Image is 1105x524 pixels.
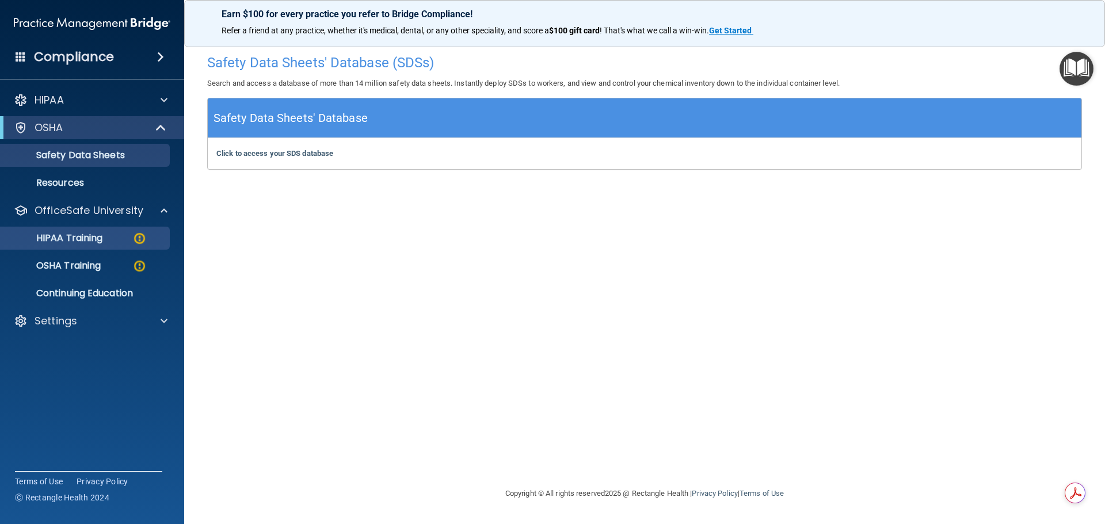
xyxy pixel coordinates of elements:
[709,26,753,35] a: Get Started
[1060,52,1093,86] button: Open Resource Center
[214,108,368,128] h5: Safety Data Sheets' Database
[14,204,167,217] a: OfficeSafe University
[709,26,752,35] strong: Get Started
[740,489,784,498] a: Terms of Use
[132,259,147,273] img: warning-circle.0cc9ac19.png
[216,149,333,158] a: Click to access your SDS database
[15,492,109,503] span: Ⓒ Rectangle Health 2024
[7,260,101,271] p: OSHA Training
[14,12,170,35] img: PMB logo
[35,314,77,328] p: Settings
[15,476,63,487] a: Terms of Use
[14,121,167,135] a: OSHA
[7,232,102,244] p: HIPAA Training
[35,93,64,107] p: HIPAA
[35,121,63,135] p: OSHA
[7,288,165,299] p: Continuing Education
[222,9,1068,20] p: Earn $100 for every practice you refer to Bridge Compliance!
[14,93,167,107] a: HIPAA
[34,49,114,65] h4: Compliance
[435,475,855,512] div: Copyright © All rights reserved 2025 @ Rectangle Health | |
[549,26,600,35] strong: $100 gift card
[132,231,147,246] img: warning-circle.0cc9ac19.png
[77,476,128,487] a: Privacy Policy
[600,26,709,35] span: ! That's what we call a win-win.
[7,150,165,161] p: Safety Data Sheets
[35,204,143,217] p: OfficeSafe University
[207,77,1082,90] p: Search and access a database of more than 14 million safety data sheets. Instantly deploy SDSs to...
[692,489,737,498] a: Privacy Policy
[14,314,167,328] a: Settings
[222,26,549,35] span: Refer a friend at any practice, whether it's medical, dental, or any other speciality, and score a
[7,177,165,189] p: Resources
[207,55,1082,70] h4: Safety Data Sheets' Database (SDSs)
